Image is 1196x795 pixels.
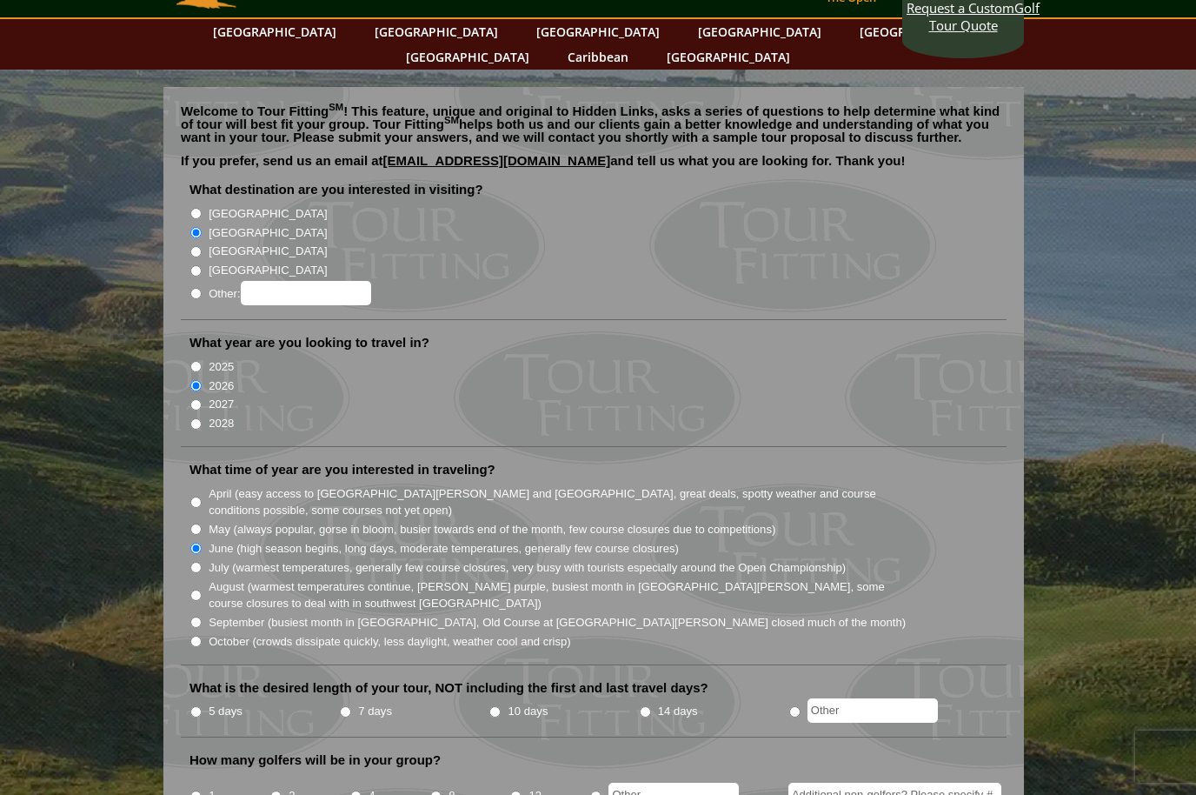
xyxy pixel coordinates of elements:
[209,559,846,577] label: July (warmest temperatures, generally few course closures, very busy with tourists especially aro...
[358,703,392,720] label: 7 days
[181,154,1007,180] p: If you prefer, send us an email at and tell us what you are looking for. Thank you!
[209,415,234,432] label: 2028
[658,703,698,720] label: 14 days
[204,19,345,44] a: [GEOGRAPHIC_DATA]
[397,44,538,70] a: [GEOGRAPHIC_DATA]
[209,396,234,413] label: 2027
[241,281,371,305] input: Other:
[209,521,775,538] label: May (always popular, gorse in bloom, busier towards end of the month, few course closures due to ...
[209,281,370,305] label: Other:
[508,703,548,720] label: 10 days
[209,224,327,242] label: [GEOGRAPHIC_DATA]
[807,698,938,723] input: Other
[181,104,1007,144] p: Welcome to Tour Fitting ! This feature, unique and original to Hidden Links, asks a series of que...
[689,19,830,44] a: [GEOGRAPHIC_DATA]
[528,19,668,44] a: [GEOGRAPHIC_DATA]
[444,115,459,125] sup: SM
[189,181,483,198] label: What destination are you interested in visiting?
[209,614,906,631] label: September (busiest month in [GEOGRAPHIC_DATA], Old Course at [GEOGRAPHIC_DATA][PERSON_NAME] close...
[329,102,343,112] sup: SM
[189,461,495,478] label: What time of year are you interested in traveling?
[209,703,243,720] label: 5 days
[209,540,679,558] label: June (high season begins, long days, moderate temperatures, generally few course closures)
[209,633,571,651] label: October (crowds dissipate quickly, less daylight, weather cool and crisp)
[209,578,907,612] label: August (warmest temperatures continue, [PERSON_NAME] purple, busiest month in [GEOGRAPHIC_DATA][P...
[209,358,234,376] label: 2025
[366,19,507,44] a: [GEOGRAPHIC_DATA]
[189,752,441,769] label: How many golfers will be in your group?
[209,485,907,519] label: April (easy access to [GEOGRAPHIC_DATA][PERSON_NAME] and [GEOGRAPHIC_DATA], great deals, spotty w...
[209,377,234,395] label: 2026
[209,262,327,279] label: [GEOGRAPHIC_DATA]
[189,334,429,351] label: What year are you looking to travel in?
[383,153,611,168] a: [EMAIL_ADDRESS][DOMAIN_NAME]
[559,44,637,70] a: Caribbean
[189,679,708,697] label: What is the desired length of your tour, NOT including the first and last travel days?
[209,243,327,260] label: [GEOGRAPHIC_DATA]
[851,19,992,44] a: [GEOGRAPHIC_DATA]
[209,205,327,223] label: [GEOGRAPHIC_DATA]
[658,44,799,70] a: [GEOGRAPHIC_DATA]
